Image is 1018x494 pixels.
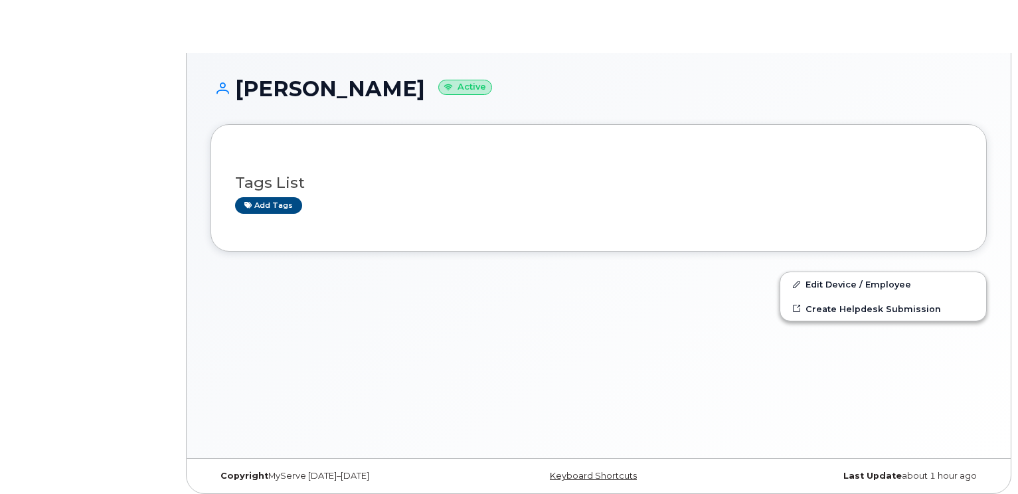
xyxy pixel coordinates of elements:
[211,471,469,481] div: MyServe [DATE]–[DATE]
[843,471,902,481] strong: Last Update
[728,471,987,481] div: about 1 hour ago
[438,80,492,95] small: Active
[211,77,987,100] h1: [PERSON_NAME]
[220,471,268,481] strong: Copyright
[780,272,986,296] a: Edit Device / Employee
[550,471,637,481] a: Keyboard Shortcuts
[780,297,986,321] a: Create Helpdesk Submission
[235,175,962,191] h3: Tags List
[235,197,302,214] a: Add tags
